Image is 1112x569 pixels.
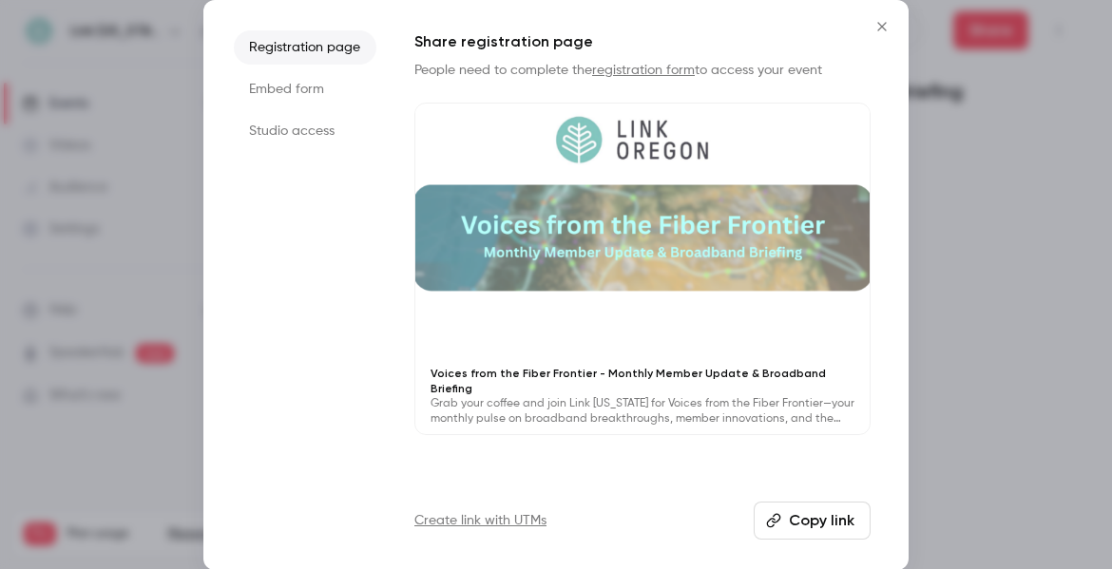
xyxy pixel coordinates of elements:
button: Copy link [754,502,871,540]
p: People need to complete the to access your event [414,61,871,80]
p: Voices from the Fiber Frontier - Monthly Member Update & Broadband Briefing [431,366,854,396]
li: Registration page [234,30,376,65]
li: Studio access [234,114,376,148]
p: Grab your coffee and join Link [US_STATE] for Voices from the Fiber Frontier—your monthly pulse o... [431,396,854,427]
li: Embed form [234,72,376,106]
a: Create link with UTMs [414,511,546,530]
h1: Share registration page [414,30,871,53]
a: Voices from the Fiber Frontier - Monthly Member Update & Broadband BriefingGrab your coffee and j... [414,103,871,436]
a: registration form [592,64,695,77]
button: Close [863,8,901,46]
